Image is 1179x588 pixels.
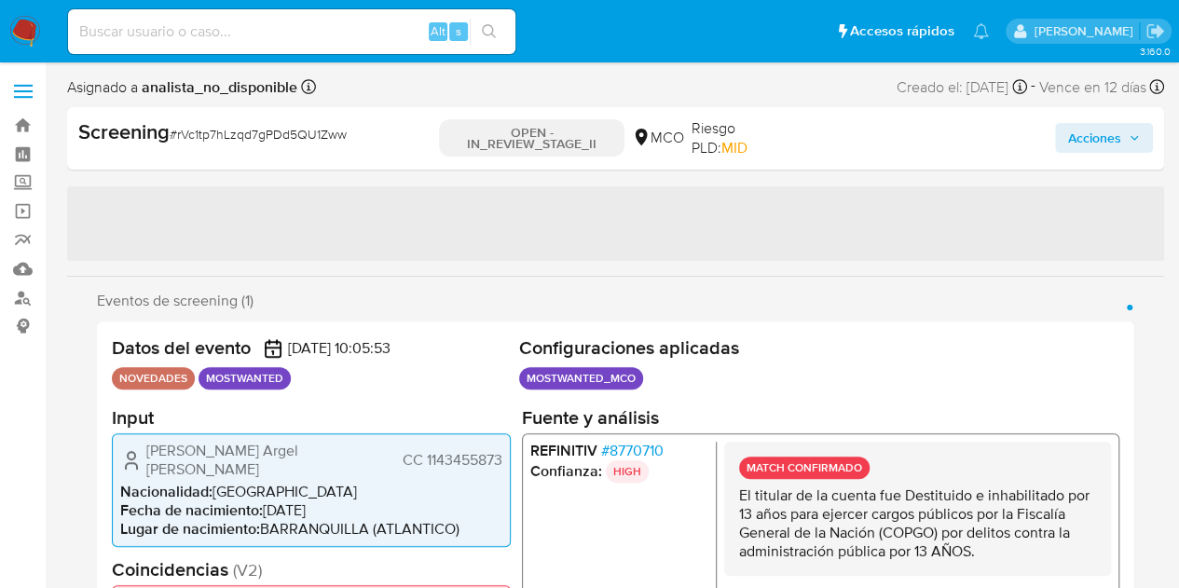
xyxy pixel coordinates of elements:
[67,77,297,98] span: Asignado a
[431,22,446,40] span: Alt
[1145,21,1165,41] a: Salir
[1039,77,1146,98] span: Vence en 12 días
[973,23,989,39] a: Notificaciones
[1055,123,1153,153] button: Acciones
[67,186,1164,261] span: ‌
[78,116,170,146] b: Screening
[850,21,954,41] span: Accesos rápidos
[456,22,461,40] span: s
[170,125,347,144] span: # rVc1tp7hLzqd7gPDd5QU1Zww
[721,137,747,158] span: MID
[68,20,515,44] input: Buscar usuario o caso...
[138,76,297,98] b: analista_no_disponible
[632,128,684,148] div: MCO
[1034,22,1139,40] p: marcela.perdomo@mercadolibre.com.co
[439,119,624,157] p: OPEN - IN_REVIEW_STAGE_II
[692,118,792,158] span: Riesgo PLD:
[1068,123,1121,153] span: Acciones
[1031,75,1035,100] span: -
[897,75,1027,100] div: Creado el: [DATE]
[470,19,508,45] button: search-icon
